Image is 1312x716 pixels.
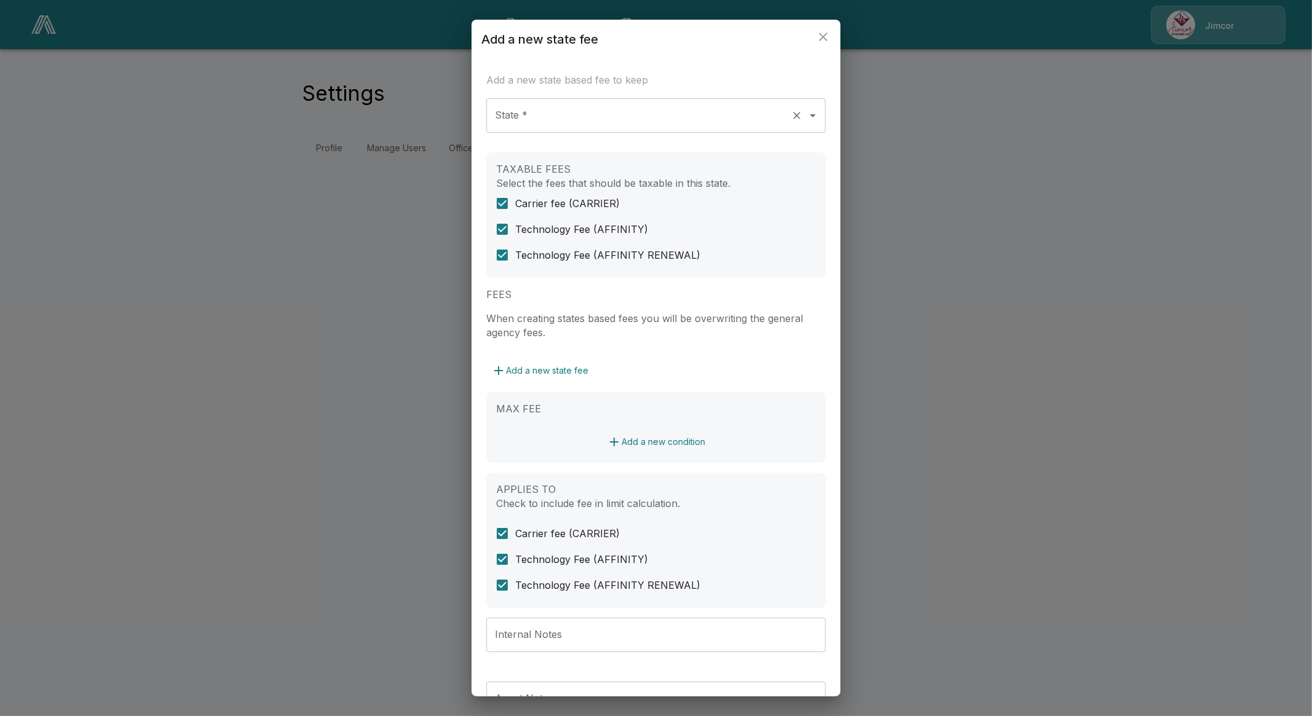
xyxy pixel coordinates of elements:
h2: Add a new state fee [472,20,840,59]
label: APPLIES TO [496,483,556,495]
button: Add a new state fee [486,360,593,382]
label: TAXABLE FEES [496,163,571,175]
button: Add a new condition [602,431,710,454]
label: Check to include fee in limit calculation. [496,497,680,509]
button: Open [804,107,821,124]
button: close [811,25,836,49]
label: MAX FEE [496,403,541,415]
span: Carrier fee (CARRIER) [515,526,620,541]
button: Clear [788,107,805,124]
span: Carrier fee (CARRIER) [515,196,620,211]
span: Technology Fee (AFFINITY RENEWAL) [515,248,700,262]
span: Technology Fee (AFFINITY RENEWAL) [515,578,700,592]
span: Technology Fee (AFFINITY) [515,552,648,567]
label: Select the fees that should be taxable in this state. [496,177,730,189]
h6: Add a new state based fee to keep [486,71,826,89]
label: FEES [486,288,512,301]
span: Technology Fee (AFFINITY) [515,222,648,237]
label: When creating states based fees you will be overwriting the general agency fees. [486,312,803,339]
